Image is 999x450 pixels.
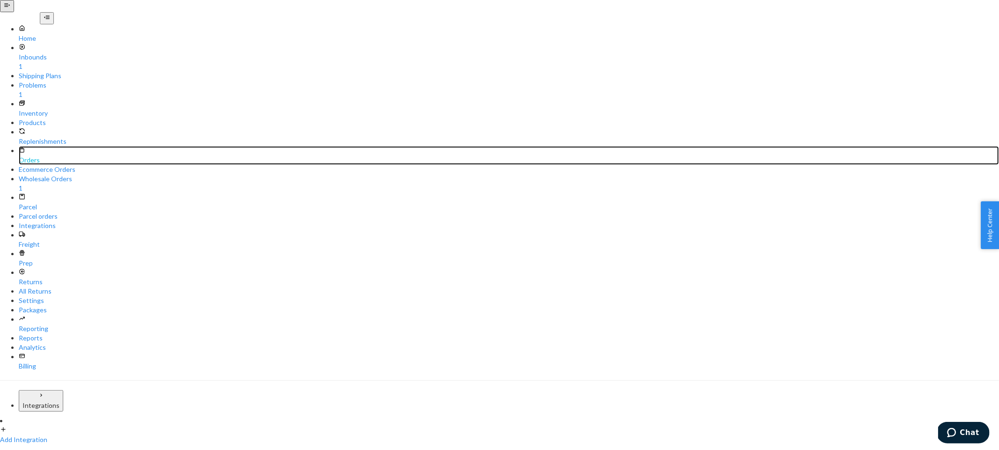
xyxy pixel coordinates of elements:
[19,212,999,221] a: Parcel orders
[19,81,999,99] a: Problems1
[19,277,999,287] div: Returns
[22,401,59,410] div: Integrations
[19,137,999,146] div: Replenishments
[19,361,999,371] div: Billing
[19,155,999,165] div: Orders
[19,43,999,71] a: Inbounds1
[19,109,999,118] div: Inventory
[19,193,999,212] a: Parcel
[19,174,999,193] a: Wholesale Orders1
[19,352,999,371] a: Billing
[19,71,999,81] a: Shipping Plans
[19,118,999,127] a: Products
[40,12,54,24] button: Close Navigation
[19,343,999,352] a: Analytics
[19,296,999,305] a: Settings
[19,390,63,412] button: Integrations
[19,34,999,43] div: Home
[19,221,999,230] a: Integrations
[19,315,999,333] a: Reporting
[19,165,999,174] a: Ecommerce Orders
[19,127,999,146] a: Replenishments
[19,305,999,315] a: Packages
[19,230,999,249] a: Freight
[19,258,999,268] div: Prep
[19,90,999,99] div: 1
[19,52,999,62] div: Inbounds
[19,81,999,90] div: Problems
[19,249,999,268] a: Prep
[938,422,990,445] iframe: Opens a widget where you can chat to one of our agents
[19,174,999,184] div: Wholesale Orders
[19,240,999,249] div: Freight
[19,202,999,212] div: Parcel
[19,268,999,287] a: Returns
[19,324,999,333] div: Reporting
[19,99,999,118] a: Inventory
[19,146,999,165] a: Orders
[19,184,999,193] div: 1
[19,287,999,296] a: All Returns
[19,333,999,343] a: Reports
[19,62,999,71] div: 1
[981,201,999,249] button: Help Center
[19,24,999,43] a: Home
